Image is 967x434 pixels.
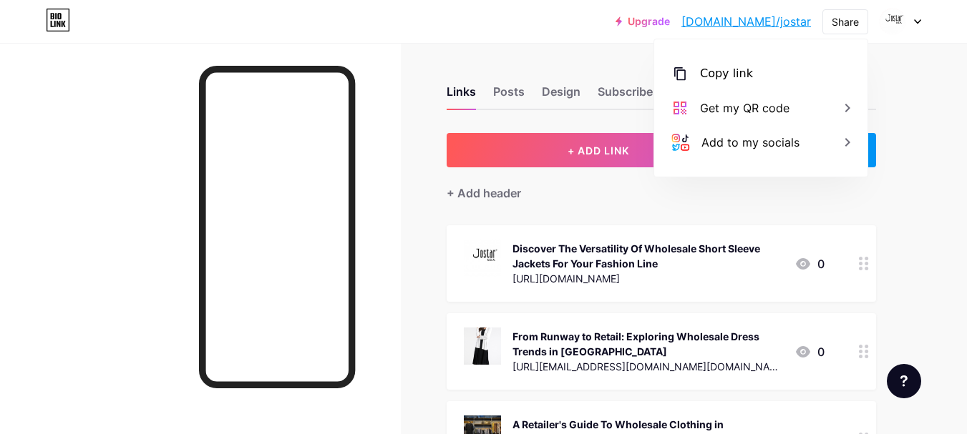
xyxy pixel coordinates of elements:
[158,84,241,94] div: Keywords by Traffic
[512,241,783,271] div: Discover The Versatility Of Wholesale Short Sleeve Jackets For Your Fashion Line
[795,255,825,272] div: 0
[512,329,783,359] div: From Runway to Retail: Exploring Wholesale Dress Trends in [GEOGRAPHIC_DATA]
[447,184,521,202] div: + Add header
[795,343,825,360] div: 0
[37,37,157,49] div: Domain: [DOMAIN_NAME]
[23,37,34,49] img: website_grey.svg
[447,83,476,109] div: Links
[598,83,664,109] div: Subscribers
[512,359,783,374] div: [URL][EMAIL_ADDRESS][DOMAIN_NAME][DOMAIN_NAME]
[142,83,154,94] img: tab_keywords_by_traffic_grey.svg
[39,83,50,94] img: tab_domain_overview_orange.svg
[447,133,751,167] button: + ADD LINK
[464,327,501,365] img: From Runway to Retail: Exploring Wholesale Dress Trends in LA
[616,16,670,27] a: Upgrade
[700,65,753,82] div: Copy link
[832,14,859,29] div: Share
[464,240,501,277] img: Discover The Versatility Of Wholesale Short Sleeve Jackets For Your Fashion Line
[879,8,906,35] img: Jostar
[700,99,789,117] div: Get my QR code
[542,83,580,109] div: Design
[23,23,34,34] img: logo_orange.svg
[40,23,70,34] div: v 4.0.25
[701,134,800,151] div: Add to my socials
[54,84,128,94] div: Domain Overview
[512,271,783,286] div: [URL][DOMAIN_NAME]
[568,144,629,157] span: + ADD LINK
[493,83,525,109] div: Posts
[681,13,811,30] a: [DOMAIN_NAME]/jostar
